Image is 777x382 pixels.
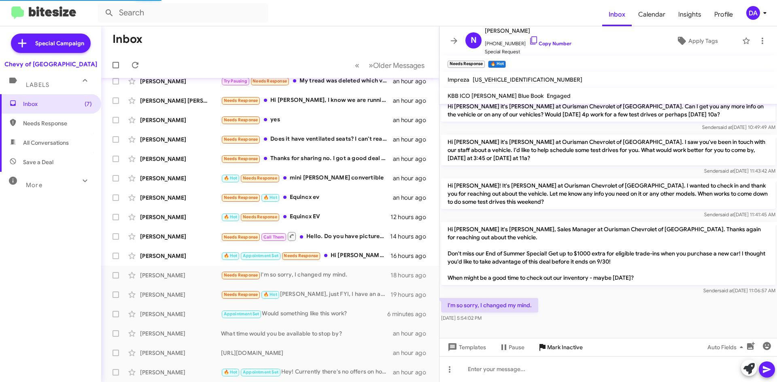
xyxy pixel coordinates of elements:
span: Needs Response [224,292,258,297]
p: Hi [PERSON_NAME] it's [PERSON_NAME], Sales Manager at Ourisman Chevrolet of [GEOGRAPHIC_DATA]. Th... [441,222,775,285]
p: Hi [PERSON_NAME] it's [PERSON_NAME] at Ourisman Chevrolet of [GEOGRAPHIC_DATA]. I saw you've been... [441,135,775,165]
h1: Inbox [113,33,142,46]
span: Inbox [23,100,92,108]
a: Profile [708,3,739,26]
div: DA [746,6,760,20]
div: [PERSON_NAME] [140,310,221,318]
div: an hour ago [393,97,433,105]
span: Needs Response [23,119,92,127]
span: KBB ICO [PERSON_NAME] Blue Book [448,92,543,99]
div: [PERSON_NAME] [140,329,221,338]
div: 16 hours ago [391,252,433,260]
span: Call Them [263,234,284,240]
span: Appointment Set [243,253,278,258]
div: Equinox ev [221,193,393,202]
span: said at [719,287,733,293]
span: » [369,60,373,70]
div: Does it have ventilated seats? I can't read the window sticker because it is in French. I have a ... [221,135,393,144]
div: [PERSON_NAME] [140,116,221,124]
div: [PERSON_NAME] [140,194,221,202]
div: Hi [PERSON_NAME], we bought a car. Thank you for reaching out. You can take me off the list for now. [221,251,391,260]
span: Engaged [547,92,571,99]
span: « [355,60,359,70]
div: [PERSON_NAME] [140,174,221,182]
div: [PERSON_NAME] [140,213,221,221]
button: Next [364,57,429,74]
span: Needs Response [224,195,258,200]
div: 14 hours ago [390,232,433,241]
div: What time would you be available to stop by? [221,329,393,338]
span: Special Request [485,48,571,56]
div: an hour ago [393,194,433,202]
a: Special Campaign [11,34,91,53]
div: an hour ago [393,155,433,163]
div: [URL][DOMAIN_NAME] [221,349,393,357]
span: Mark Inactive [547,340,583,355]
button: Pause [493,340,531,355]
a: Insights [672,3,708,26]
span: Sender [DATE] 11:43:42 AM [704,168,775,174]
p: I'm so sorry, I changed my mind. [441,298,538,312]
span: Needs Response [224,234,258,240]
input: Search [98,3,268,23]
span: 🔥 Hot [224,214,238,219]
div: Thanks for sharing no. I got a good deal at 300 monthly with zero down and will be moving forward... [221,154,393,163]
nav: Page navigation example [350,57,429,74]
span: Apply Tags [688,34,718,48]
span: Needs Response [284,253,318,258]
div: yes [221,115,393,125]
div: Chevy of [GEOGRAPHIC_DATA] [4,60,97,68]
div: [PERSON_NAME], just FYI, I have an appointment with [PERSON_NAME] Toyota [DATE], and they have ma... [221,290,391,299]
div: [PERSON_NAME] [140,77,221,85]
div: an hour ago [393,135,433,144]
span: 🔥 Hot [263,292,277,297]
span: Labels [26,81,49,89]
div: [PERSON_NAME] [140,155,221,163]
div: 18 hours ago [391,271,433,279]
div: Hi [PERSON_NAME], I know we are running out of time with the EV credit expiring next week. We jus... [221,96,393,105]
a: Inbox [602,3,632,26]
span: Needs Response [224,272,258,278]
div: [PERSON_NAME] [140,291,221,299]
span: Auto Fields [707,340,746,355]
span: 🔥 Hot [224,369,238,375]
span: Special Campaign [35,39,84,47]
span: [PERSON_NAME] [485,26,571,36]
span: 🔥 Hot [224,175,238,181]
div: an hour ago [393,349,433,357]
div: an hour ago [393,174,433,182]
button: Auto Fields [701,340,753,355]
span: Needs Response [224,137,258,142]
div: Hey! Currently there's no offers on home charger installations, but I recommend visiting to explo... [221,367,393,377]
div: an hour ago [393,116,433,124]
span: said at [720,211,734,217]
span: said at [720,168,734,174]
div: [PERSON_NAME] [140,368,221,376]
button: DA [739,6,768,20]
button: Templates [439,340,493,355]
span: Needs Response [224,98,258,103]
span: 🔥 Hot [224,253,238,258]
div: an hour ago [393,329,433,338]
p: Hi [PERSON_NAME]! It's [PERSON_NAME] at Ourisman Chevrolet of [GEOGRAPHIC_DATA]. I wanted to chec... [441,178,775,209]
span: All Conversations [23,139,69,147]
div: an hour ago [393,368,433,376]
span: Needs Response [224,117,258,122]
a: Calendar [632,3,672,26]
span: [US_VEHICLE_IDENTIFICATION_NUMBER] [473,76,582,83]
span: N [471,34,477,47]
small: Needs Response [448,61,485,68]
span: More [26,182,42,189]
span: Appointment Set [224,311,259,317]
span: Sender [DATE] 10:49:49 AM [702,124,775,130]
div: 6 minutes ago [387,310,433,318]
a: Copy Number [529,40,571,46]
span: Sender [DATE] 11:06:57 AM [703,287,775,293]
span: (7) [85,100,92,108]
div: 19 hours ago [391,291,433,299]
p: Hi [PERSON_NAME] it's [PERSON_NAME] at Ourisman Chevrolet of [GEOGRAPHIC_DATA]. Can I get you any... [441,99,775,122]
div: My tread was deleted which vehicle is yours been talking to the big 3 and Toyota [221,76,393,86]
